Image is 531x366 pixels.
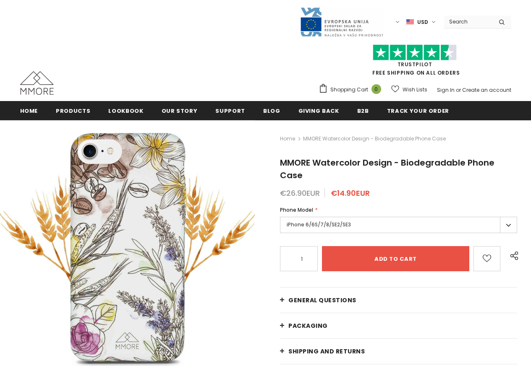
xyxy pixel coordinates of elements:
a: Create an account [462,86,511,93]
span: MMORE Watercolor Design - Biodegradable Phone Case [280,157,494,181]
img: USD [406,18,414,26]
span: USD [417,18,428,26]
a: PACKAGING [280,313,517,338]
a: support [215,101,245,120]
span: FREE SHIPPING ON ALL ORDERS [319,48,511,76]
span: support [215,107,245,115]
span: Wish Lists [403,86,427,94]
span: €26.90EUR [280,188,320,198]
a: Lookbook [108,101,143,120]
span: B2B [357,107,369,115]
span: Track your order [387,107,449,115]
a: Home [280,134,295,144]
span: Giving back [298,107,339,115]
span: or [456,86,461,93]
span: Blog [263,107,280,115]
span: Phone Model [280,206,313,213]
a: Home [20,101,38,120]
span: General Questions [288,296,356,304]
a: Trustpilot [398,61,432,68]
a: Shipping and returns [280,339,517,364]
span: Home [20,107,38,115]
span: MMORE Watercolor Design - Biodegradable Phone Case [303,134,446,144]
span: Products [56,107,90,115]
a: Blog [263,101,280,120]
a: Track your order [387,101,449,120]
a: Products [56,101,90,120]
a: B2B [357,101,369,120]
span: Lookbook [108,107,143,115]
img: Javni Razpis [300,7,384,37]
input: Add to cart [322,246,469,271]
span: Shopping Cart [330,86,368,94]
a: Wish Lists [391,82,427,97]
a: Sign In [437,86,455,93]
img: Trust Pilot Stars [373,44,457,61]
a: Shopping Cart 0 [319,83,385,96]
span: €14.90EUR [331,188,370,198]
label: iPhone 6/6S/7/8/SE2/SE3 [280,217,517,233]
span: Shipping and returns [288,347,365,356]
a: General Questions [280,288,517,313]
span: Our Story [162,107,198,115]
span: PACKAGING [288,322,328,330]
a: Our Story [162,101,198,120]
input: Search Site [444,16,492,28]
img: MMORE Cases [20,71,54,95]
a: Javni Razpis [300,18,384,25]
a: Giving back [298,101,339,120]
span: 0 [371,84,381,94]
